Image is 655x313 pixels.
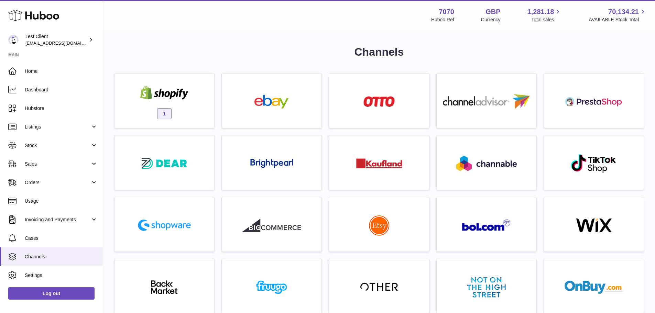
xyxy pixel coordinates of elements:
img: onbuy [565,280,623,294]
span: [EMAIL_ADDRESS][DOMAIN_NAME] [25,40,101,46]
div: Huboo Ref [431,16,454,23]
strong: GBP [485,7,500,16]
img: notonthehighstreet [467,277,506,298]
img: roseta-bigcommerce [242,219,301,232]
a: notonthehighstreet [440,262,533,310]
span: Hubstore [25,105,98,112]
span: Stock [25,142,90,149]
span: Usage [25,198,98,204]
a: roseta-otto [332,77,425,124]
a: roseta-dear [118,139,211,186]
span: Dashboard [25,87,98,93]
img: roseta-channel-advisor [443,94,530,109]
span: 1,281.18 [527,7,554,16]
img: roseta-etsy [369,215,390,236]
span: 1 [157,108,172,119]
span: Home [25,68,98,75]
span: Channels [25,254,98,260]
a: roseta-brightpearl [225,139,318,186]
img: ebay [242,95,301,109]
span: Total sales [531,16,562,23]
h1: Channels [114,45,644,59]
img: roseta-channable [456,156,517,171]
a: fruugo [225,262,318,310]
a: roseta-prestashop [547,77,640,124]
img: other [360,282,398,292]
a: shopify 1 [118,77,211,124]
img: wix [565,219,623,232]
img: roseta-tiktokshop [570,154,617,174]
div: Currency [481,16,501,23]
span: Orders [25,179,90,186]
a: other [332,262,425,310]
a: wix [547,201,640,248]
a: Log out [8,287,95,300]
a: ebay [225,77,318,124]
a: roseta-channable [440,139,533,186]
strong: 7070 [439,7,454,16]
img: roseta-otto [363,96,395,107]
a: 1,281.18 Total sales [527,7,562,23]
span: Listings [25,124,90,130]
img: roseta-shopware [135,217,194,234]
a: roseta-bigcommerce [225,201,318,248]
img: shopify [135,86,194,100]
span: Sales [25,161,90,167]
a: backmarket [118,262,211,310]
span: AVAILABLE Stock Total [589,16,647,23]
a: roseta-shopware [118,201,211,248]
img: roseta-bol [462,219,511,231]
img: roseta-kaufland [356,158,402,168]
img: fruugo [242,280,301,294]
a: roseta-channel-advisor [440,77,533,124]
span: 70,134.21 [608,7,639,16]
a: roseta-kaufland [332,139,425,186]
img: roseta-prestashop [565,95,623,109]
div: Test Client [25,33,87,46]
span: Invoicing and Payments [25,216,90,223]
a: roseta-etsy [332,201,425,248]
span: Cases [25,235,98,242]
img: roseta-dear [140,156,189,171]
a: onbuy [547,262,640,310]
a: roseta-tiktokshop [547,139,640,186]
img: roseta-brightpearl [250,159,293,168]
img: backmarket [135,280,194,294]
a: 70,134.21 AVAILABLE Stock Total [589,7,647,23]
span: Settings [25,272,98,279]
a: roseta-bol [440,201,533,248]
img: internalAdmin-7070@internal.huboo.com [8,35,19,45]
